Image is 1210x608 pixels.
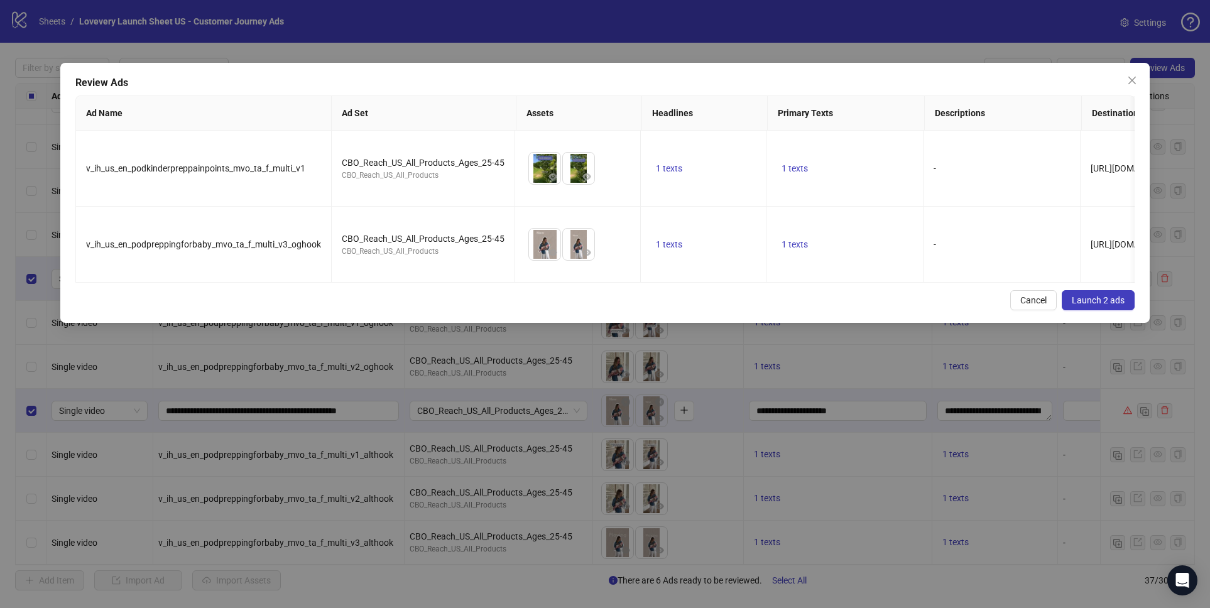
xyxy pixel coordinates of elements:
[529,229,560,260] img: Asset 1
[656,239,682,249] span: 1 texts
[651,237,687,252] button: 1 texts
[579,245,594,260] button: Preview
[342,170,504,182] div: CBO_Reach_US_All_Products
[1062,290,1135,310] button: Launch 2 ads
[1127,75,1137,85] span: close
[777,237,813,252] button: 1 texts
[75,75,1134,90] div: Review Ads
[1020,295,1047,305] span: Cancel
[342,232,504,246] div: CBO_Reach_US_All_Products_Ages_25-45
[1082,96,1207,131] th: Destination URL
[86,163,305,173] span: v_ih_us_en_podkinderpreppainpoints_mvo_ta_f_multi_v1
[651,161,687,176] button: 1 texts
[656,163,682,173] span: 1 texts
[529,153,560,184] img: Asset 1
[1122,70,1142,90] button: Close
[782,163,808,173] span: 1 texts
[342,156,504,170] div: CBO_Reach_US_All_Products_Ages_25-45
[332,96,516,131] th: Ad Set
[563,153,594,184] img: Asset 2
[582,172,591,181] span: eye
[516,96,642,131] th: Assets
[1167,565,1197,595] div: Open Intercom Messenger
[1091,239,1179,249] span: [URL][DOMAIN_NAME]
[934,239,936,249] span: -
[1091,163,1179,173] span: [URL][DOMAIN_NAME]
[1010,290,1057,310] button: Cancel
[579,169,594,184] button: Preview
[777,161,813,176] button: 1 texts
[642,96,768,131] th: Headlines
[548,172,557,181] span: eye
[545,245,560,260] button: Preview
[925,96,1082,131] th: Descriptions
[86,239,321,249] span: v_ih_us_en_podpreppingforbaby_mvo_ta_f_multi_v3_oghook
[934,163,936,173] span: -
[342,246,504,258] div: CBO_Reach_US_All_Products
[548,248,557,257] span: eye
[545,169,560,184] button: Preview
[1072,295,1125,305] span: Launch 2 ads
[582,248,591,257] span: eye
[563,229,594,260] img: Asset 2
[782,239,808,249] span: 1 texts
[768,96,925,131] th: Primary Texts
[76,96,332,131] th: Ad Name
